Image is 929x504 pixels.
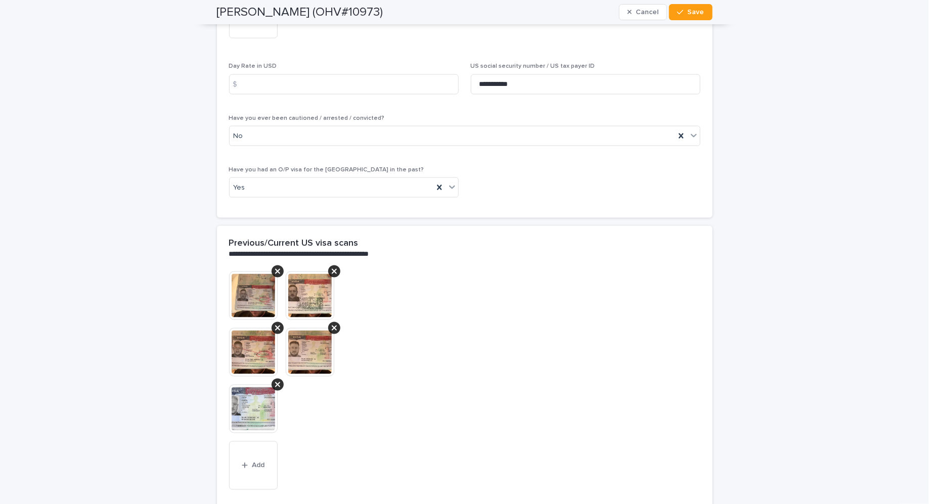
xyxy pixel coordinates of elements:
[229,167,424,173] span: Have you had an O/P visa for the [GEOGRAPHIC_DATA] in the past?
[669,4,712,20] button: Save
[229,74,249,95] div: $
[229,115,385,121] span: Have you ever been cautioned / arrested / convicted?
[234,182,245,193] span: Yes
[619,4,668,20] button: Cancel
[252,462,264,469] span: Add
[217,5,383,20] h2: [PERSON_NAME] (OHV#10973)
[229,63,277,69] span: Day Rate in USD
[471,63,595,69] span: US social security number / US tax payer ID
[688,9,704,16] span: Save
[229,238,359,249] h2: Previous/Current US visa scans
[234,131,243,142] span: No
[229,441,278,490] button: Add
[636,9,658,16] span: Cancel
